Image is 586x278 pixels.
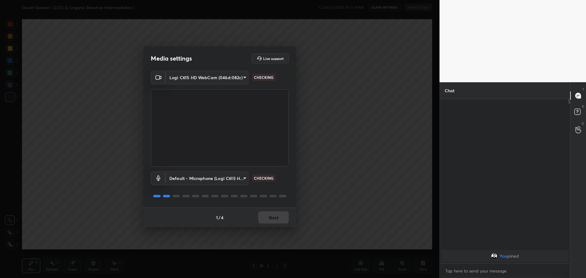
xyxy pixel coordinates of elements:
p: T [582,87,584,92]
p: CHECKING [254,175,273,181]
p: G [582,121,584,126]
p: Chat [440,83,459,99]
div: grid [440,249,570,263]
span: joined [507,254,519,259]
p: CHECKING [254,75,273,80]
h4: 1 [216,214,218,221]
span: You [500,254,507,259]
h4: 4 [221,214,223,221]
div: Logi C615 HD WebCam (046d:082c) [166,171,248,185]
div: Logi C615 HD WebCam (046d:082c) [166,71,248,84]
p: D [582,104,584,109]
h2: Media settings [151,55,192,62]
img: f09d9dab4b74436fa4823a0cd67107e0.jpg [491,253,497,259]
h5: Live support [263,57,284,60]
h4: / [219,214,220,221]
